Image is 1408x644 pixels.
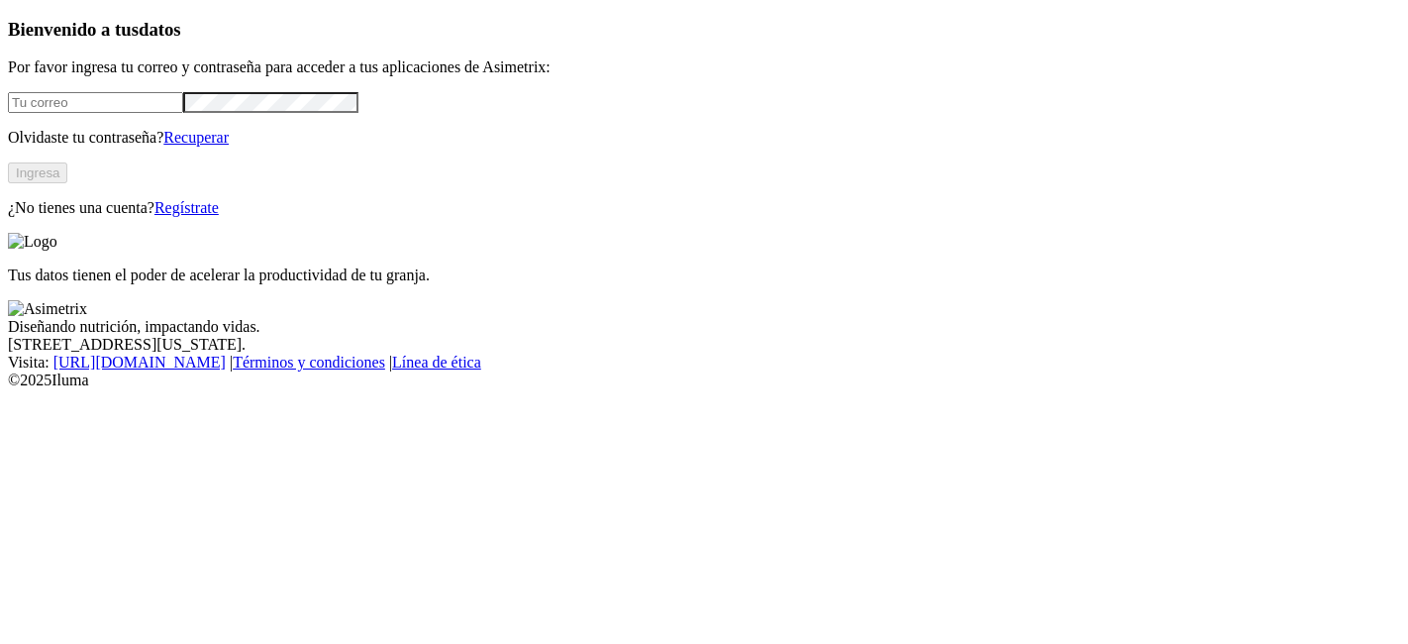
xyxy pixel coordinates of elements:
div: Visita : | | [8,354,1400,372]
a: Términos y condiciones [233,354,385,371]
a: [URL][DOMAIN_NAME] [53,354,226,371]
a: Recuperar [163,129,229,146]
p: Tus datos tienen el poder de acelerar la productividad de tu granja. [8,267,1400,284]
a: Línea de ética [392,354,481,371]
img: Logo [8,233,57,251]
div: Diseñando nutrición, impactando vidas. [8,318,1400,336]
p: ¿No tienes una cuenta? [8,199,1400,217]
div: © 2025 Iluma [8,372,1400,389]
span: datos [139,19,181,40]
button: Ingresa [8,162,67,183]
input: Tu correo [8,92,183,113]
a: Regístrate [154,199,219,216]
h3: Bienvenido a tus [8,19,1400,41]
p: Por favor ingresa tu correo y contraseña para acceder a tus aplicaciones de Asimetrix: [8,58,1400,76]
img: Asimetrix [8,300,87,318]
div: [STREET_ADDRESS][US_STATE]. [8,336,1400,354]
p: Olvidaste tu contraseña? [8,129,1400,147]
